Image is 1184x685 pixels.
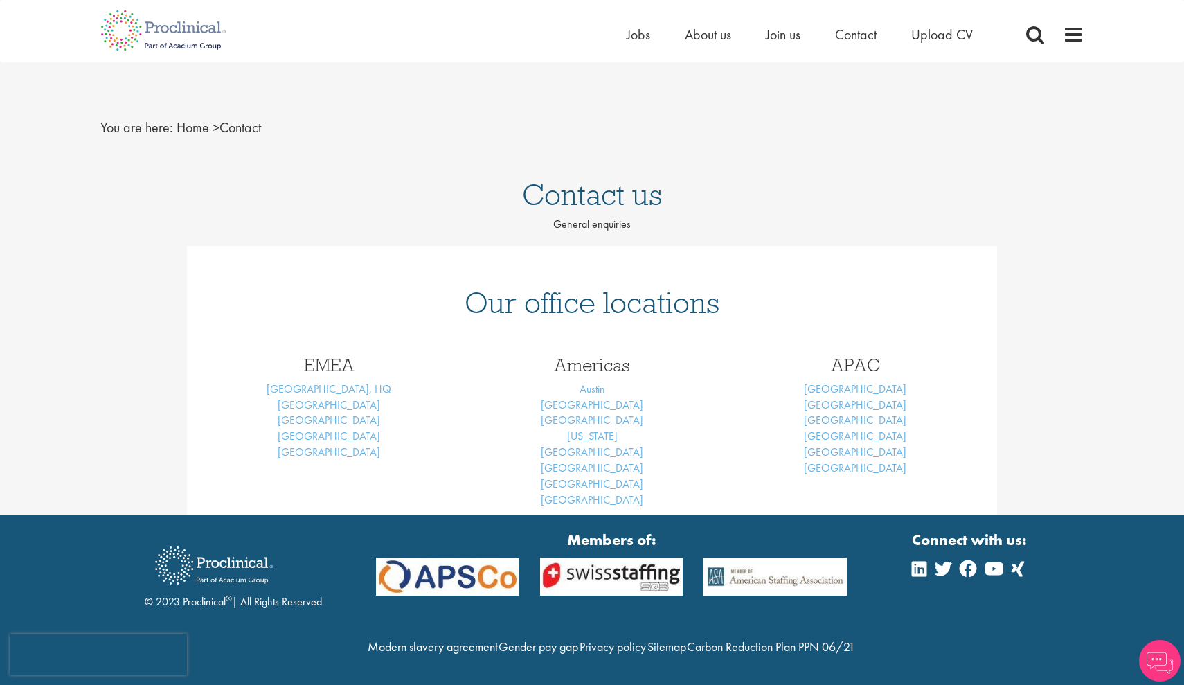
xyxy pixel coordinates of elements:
a: [GEOGRAPHIC_DATA] [278,445,380,459]
a: Join us [766,26,800,44]
a: [GEOGRAPHIC_DATA] [278,413,380,427]
a: [GEOGRAPHIC_DATA] [278,429,380,443]
a: [GEOGRAPHIC_DATA] [804,445,906,459]
a: [GEOGRAPHIC_DATA] [541,413,643,427]
a: Upload CV [911,26,973,44]
a: breadcrumb link to Home [177,118,209,136]
a: [GEOGRAPHIC_DATA], HQ [267,382,391,396]
span: > [213,118,219,136]
span: Contact [177,118,261,136]
img: APSCo [530,558,694,596]
a: Gender pay gap [499,639,578,655]
a: [GEOGRAPHIC_DATA] [541,461,643,475]
a: [GEOGRAPHIC_DATA] [278,398,380,412]
a: Contact [835,26,877,44]
a: [GEOGRAPHIC_DATA] [804,413,906,427]
h3: APAC [734,356,976,374]
a: About us [685,26,731,44]
h3: EMEA [208,356,450,374]
a: Austin [580,382,605,396]
iframe: reCAPTCHA [10,634,187,675]
a: [GEOGRAPHIC_DATA] [804,398,906,412]
h3: Americas [471,356,713,374]
div: © 2023 Proclinical | All Rights Reserved [145,536,322,610]
a: Carbon Reduction Plan PPN 06/21 [687,639,855,655]
a: Modern slavery agreement [368,639,498,655]
a: [GEOGRAPHIC_DATA] [541,477,643,491]
span: You are here: [100,118,173,136]
a: [GEOGRAPHIC_DATA] [804,429,906,443]
a: [GEOGRAPHIC_DATA] [804,461,906,475]
a: Sitemap [647,639,686,655]
a: [US_STATE] [567,429,618,443]
img: APSCo [366,558,530,596]
img: Chatbot [1139,640,1181,682]
img: APSCo [693,558,857,596]
img: Proclinical Recruitment [145,537,283,594]
a: Privacy policy [580,639,646,655]
a: [GEOGRAPHIC_DATA] [804,382,906,396]
a: [GEOGRAPHIC_DATA] [541,492,643,507]
a: Jobs [627,26,650,44]
h1: Our office locations [208,287,976,318]
a: [GEOGRAPHIC_DATA] [541,398,643,412]
strong: Members of: [376,529,847,551]
a: [GEOGRAPHIC_DATA] [541,445,643,459]
sup: ® [226,593,232,604]
strong: Connect with us: [912,529,1030,551]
